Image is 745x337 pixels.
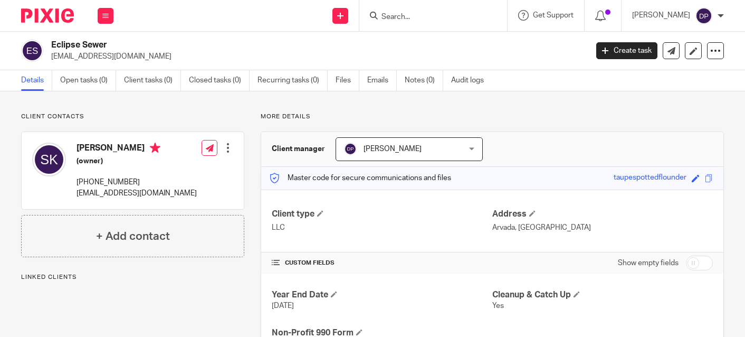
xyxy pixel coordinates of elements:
a: Details [21,70,52,91]
a: Create task [596,42,657,59]
div: taupespottedflounder [614,172,686,184]
label: Show empty fields [618,258,679,268]
a: Open tasks (0) [60,70,116,91]
a: Recurring tasks (0) [257,70,328,91]
img: svg%3E [32,143,66,176]
span: Get Support [533,12,574,19]
a: Closed tasks (0) [189,70,250,91]
h3: Client manager [272,144,325,154]
span: Yes [492,302,504,310]
p: Client contacts [21,113,244,121]
span: [PERSON_NAME] [364,145,422,153]
a: Emails [367,70,397,91]
p: More details [261,113,724,121]
p: [EMAIL_ADDRESS][DOMAIN_NAME] [51,51,580,62]
h4: Year End Date [272,289,492,301]
img: svg%3E [695,7,712,24]
img: Pixie [21,8,74,23]
h4: + Add contact [96,228,170,245]
p: Linked clients [21,273,244,282]
h4: Client type [272,209,492,220]
img: svg%3E [344,143,357,155]
a: Audit logs [451,70,492,91]
h4: Cleanup & Catch Up [492,289,713,301]
a: Files [336,70,359,91]
i: Primary [150,143,160,153]
img: svg%3E [21,40,43,62]
a: Client tasks (0) [124,70,181,91]
h4: Address [492,209,713,220]
p: LLC [272,222,492,233]
p: [PHONE_NUMBER] [77,177,197,188]
span: [DATE] [272,302,294,310]
p: Master code for secure communications and files [269,173,451,183]
input: Search [380,13,475,22]
h5: (owner) [77,156,197,166]
a: Notes (0) [405,70,443,91]
p: Arvada, [GEOGRAPHIC_DATA] [492,222,713,233]
p: [EMAIL_ADDRESS][DOMAIN_NAME] [77,188,197,199]
h2: Eclipse Sewer [51,40,474,51]
p: [PERSON_NAME] [632,10,690,21]
h4: CUSTOM FIELDS [272,259,492,267]
h4: [PERSON_NAME] [77,143,197,156]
